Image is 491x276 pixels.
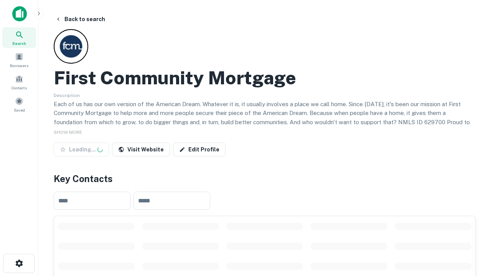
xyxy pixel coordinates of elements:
span: Description [54,93,80,98]
span: Search [12,40,26,46]
span: Borrowers [10,62,28,69]
a: Search [2,27,36,48]
a: Borrowers [2,49,36,70]
a: Visit Website [112,143,170,156]
iframe: Chat Widget [453,190,491,227]
h2: First Community Mortgage [54,67,296,89]
img: capitalize-icon.png [12,6,27,21]
button: Back to search [52,12,108,26]
a: Contacts [2,72,36,92]
a: Edit Profile [173,143,226,156]
span: Saved [14,107,25,113]
span: SHOW MORE [54,130,82,135]
h4: Key Contacts [54,172,476,186]
p: Each of us has our own version of the American Dream. Whatever it is, it usually involves a place... [54,100,476,136]
span: Contacts [12,85,27,91]
a: Saved [2,94,36,115]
